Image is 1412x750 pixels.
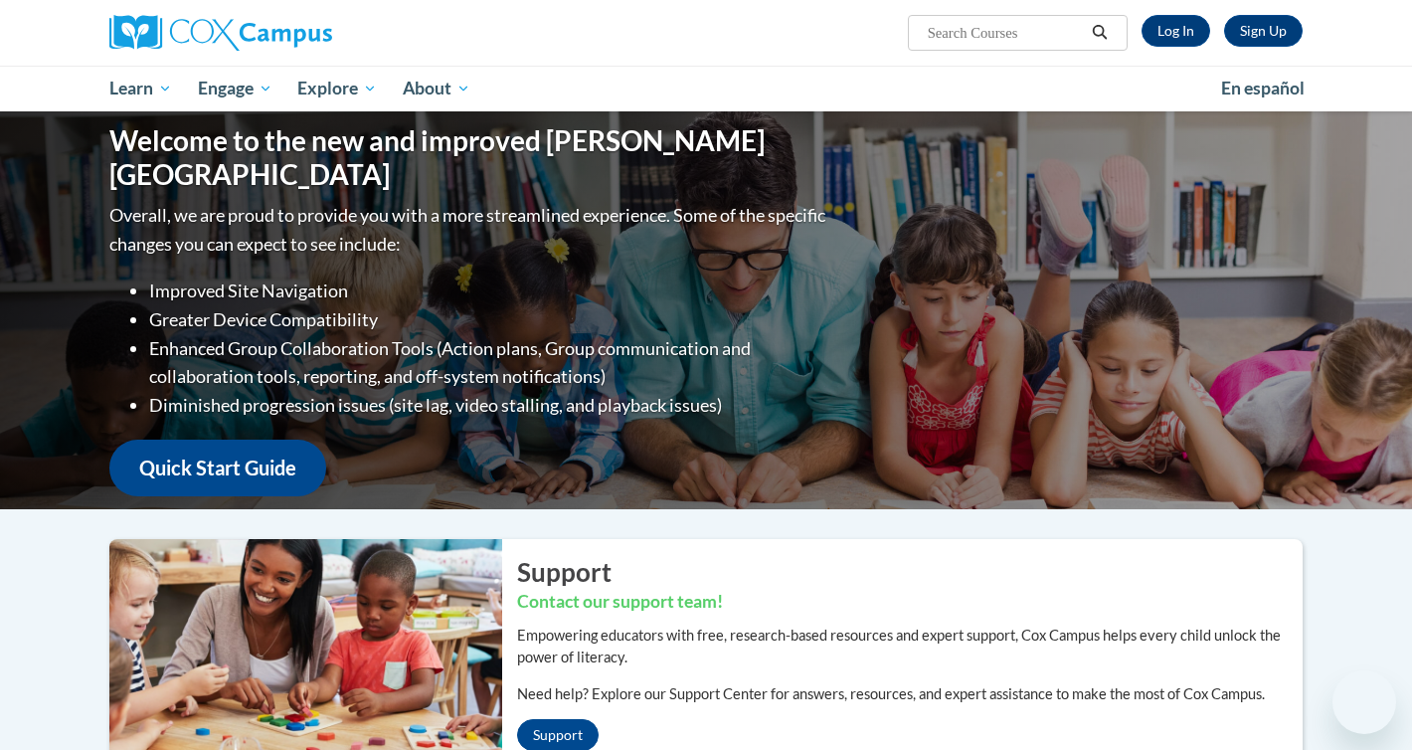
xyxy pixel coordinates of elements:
input: Search Courses [926,21,1085,45]
span: About [403,77,470,100]
li: Greater Device Compatibility [149,305,830,334]
p: Overall, we are proud to provide you with a more streamlined experience. Some of the specific cha... [109,201,830,259]
a: Learn [96,66,185,111]
li: Improved Site Navigation [149,277,830,305]
span: Engage [198,77,272,100]
iframe: Button to launch messaging window [1332,670,1396,734]
li: Enhanced Group Collaboration Tools (Action plans, Group communication and collaboration tools, re... [149,334,830,392]
a: Engage [185,66,285,111]
a: Log In [1142,15,1210,47]
li: Diminished progression issues (site lag, video stalling, and playback issues) [149,391,830,420]
span: Learn [109,77,172,100]
button: Search [1085,21,1115,45]
h2: Support [517,554,1303,590]
p: Empowering educators with free, research-based resources and expert support, Cox Campus helps eve... [517,625,1303,668]
h3: Contact our support team! [517,590,1303,615]
span: Explore [297,77,377,100]
div: Main menu [80,66,1332,111]
a: About [390,66,483,111]
img: Cox Campus [109,15,332,51]
a: Cox Campus [109,15,487,51]
p: Need help? Explore our Support Center for answers, resources, and expert assistance to make the m... [517,683,1303,705]
span: En español [1221,78,1305,98]
a: Explore [284,66,390,111]
h1: Welcome to the new and improved [PERSON_NAME][GEOGRAPHIC_DATA] [109,124,830,191]
a: Register [1224,15,1303,47]
a: Quick Start Guide [109,440,326,496]
a: En español [1208,68,1318,109]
